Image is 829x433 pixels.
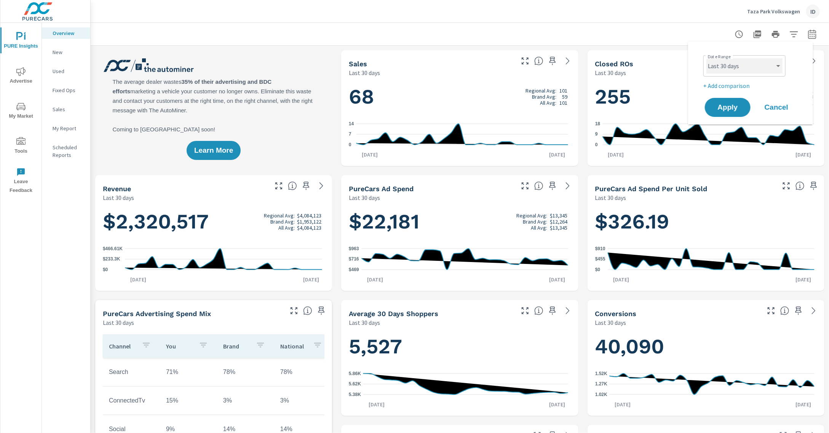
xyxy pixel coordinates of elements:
text: $716 [349,257,359,262]
span: Save this to your personalized report [546,55,559,67]
p: Last 30 days [349,318,380,327]
button: Learn More [187,141,241,160]
p: Taza Park Volkswagen [747,8,800,15]
p: $1,953,122 [297,219,321,225]
p: [DATE] [298,276,324,283]
h5: PureCars Ad Spend [349,185,414,193]
span: Save this to your personalized report [546,305,559,317]
h1: 68 [349,84,570,110]
span: Learn More [194,147,233,154]
h5: Revenue [103,185,131,193]
p: 101 [560,100,568,106]
span: Advertise [3,67,39,86]
h1: $326.19 [595,209,817,235]
p: Last 30 days [349,193,380,202]
div: Overview [42,27,90,39]
h5: PureCars Advertising Spend Mix [103,310,211,318]
p: [DATE] [608,276,634,283]
div: nav menu [0,23,42,198]
text: 18 [595,121,601,126]
p: You [166,342,193,350]
td: 71% [160,363,217,382]
button: Make Fullscreen [519,305,531,317]
div: Scheduled Reports [42,142,90,161]
text: 1.27K [595,382,607,387]
h1: 40,090 [595,334,817,360]
p: [DATE] [362,276,388,283]
h5: PureCars Ad Spend Per Unit Sold [595,185,708,193]
p: Overview [53,29,84,37]
span: Save this to your personalized report [546,180,559,192]
td: Search [103,363,160,382]
p: New [53,48,84,56]
p: National [280,342,307,350]
div: Used [42,66,90,77]
div: ID [806,5,820,18]
p: $13,345 [550,225,568,231]
button: Make Fullscreen [765,305,777,317]
text: $455 [595,257,605,262]
text: $0 [103,267,108,272]
p: $4,084,123 [297,225,321,231]
text: 9 [595,132,598,137]
button: Make Fullscreen [273,180,285,192]
a: See more details in report [562,180,574,192]
text: 0 [349,142,351,147]
button: Make Fullscreen [288,305,300,317]
text: $233.3K [103,257,120,262]
button: Apply [705,98,751,117]
text: $963 [349,246,359,251]
button: Select Date Range [805,27,820,42]
div: New [42,46,90,58]
div: Sales [42,104,90,115]
a: See more details in report [562,55,574,67]
button: Make Fullscreen [519,55,531,67]
p: [DATE] [790,401,817,408]
p: Last 30 days [595,193,626,202]
p: [DATE] [544,401,571,408]
p: Last 30 days [349,68,380,77]
p: [DATE] [363,401,390,408]
h1: 5,527 [349,334,570,360]
td: 3% [217,391,274,410]
a: See more details in report [808,305,820,317]
p: My Report [53,125,84,132]
p: Brand [223,342,250,350]
a: See more details in report [562,305,574,317]
td: 78% [217,363,274,382]
p: 59 [562,94,568,100]
button: Make Fullscreen [519,180,531,192]
p: [DATE] [790,276,817,283]
p: $12,264 [550,219,568,225]
p: Last 30 days [595,68,626,77]
p: Last 30 days [103,318,134,327]
span: Save this to your personalized report [300,180,312,192]
span: This table looks at how you compare to the amount of budget you spend per channel as opposed to y... [303,306,312,315]
p: All Avg: [278,225,295,231]
p: Last 30 days [103,193,134,202]
text: 1.02K [595,392,607,397]
h1: $22,181 [349,209,570,235]
span: Average cost of advertising per each vehicle sold at the dealer over the selected date range. The... [795,181,805,190]
span: A rolling 30 day total of daily Shoppers on the dealership website, averaged over the selected da... [534,306,543,315]
span: PURE Insights [3,32,39,51]
p: [DATE] [544,151,571,158]
button: Cancel [754,98,799,117]
button: Apply Filters [786,27,802,42]
h1: 255 [595,84,817,110]
text: 5.62K [349,382,361,387]
span: Save this to your personalized report [808,180,820,192]
text: $469 [349,267,359,272]
p: $13,345 [550,213,568,219]
text: 1.52K [595,371,607,376]
td: ConnectedTv [103,391,160,410]
span: Save this to your personalized report [792,305,805,317]
h5: Sales [349,60,367,68]
a: See more details in report [315,180,327,192]
text: 14 [349,121,354,126]
p: Regional Avg: [526,88,557,94]
p: Brand Avg: [532,94,557,100]
text: $0 [595,267,601,272]
p: Last 30 days [595,318,626,327]
span: Number of vehicles sold by the dealership over the selected date range. [Source: This data is sou... [534,56,543,66]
